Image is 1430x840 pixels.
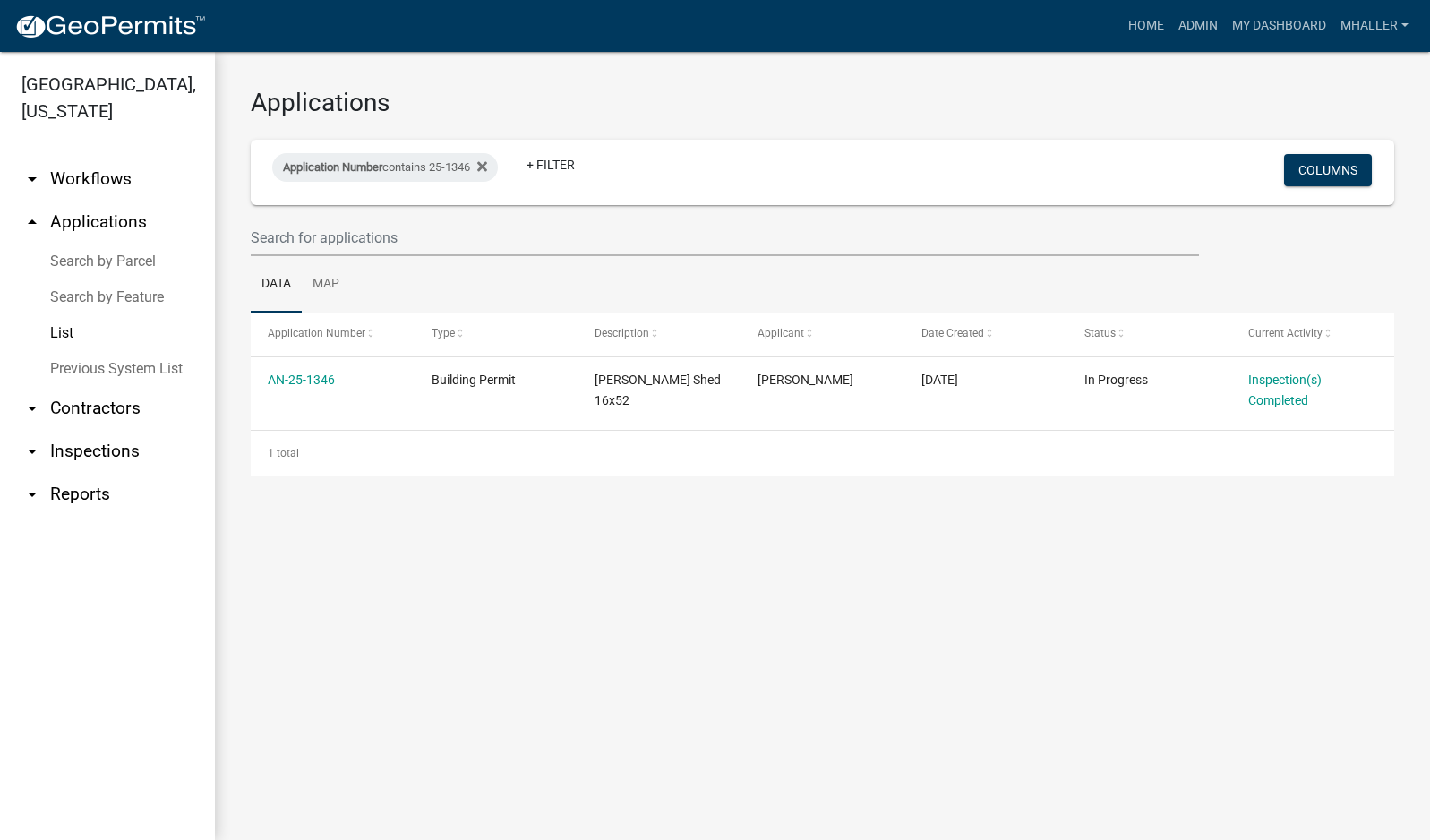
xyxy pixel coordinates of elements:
a: Inspection(s) Completed [1248,373,1322,407]
a: Data [251,256,302,313]
datatable-header-cell: Application Number [251,313,414,356]
a: Admin [1171,9,1225,43]
span: Current Activity [1248,327,1323,339]
span: Application Number [268,327,365,339]
i: arrow_drop_up [21,211,43,233]
i: arrow_drop_down [21,168,43,190]
a: mhaller [1333,9,1416,43]
datatable-header-cell: Current Activity [1231,313,1394,356]
datatable-header-cell: Type [414,313,577,356]
button: Columns [1284,154,1372,186]
datatable-header-cell: Applicant [741,313,903,356]
i: arrow_drop_down [21,484,43,505]
a: AN-25-1346 [268,373,335,387]
a: Home [1121,9,1171,43]
input: Search for applications [251,219,1199,256]
i: arrow_drop_down [21,398,43,419]
span: Application Number [283,160,382,174]
span: Tracy Thompson [758,373,853,387]
span: Yoders Shed 16x52 [595,373,721,407]
h3: Applications [251,88,1394,118]
span: Date Created [921,327,984,339]
span: 07/24/2025 [921,373,958,387]
a: Map [302,256,350,313]
i: arrow_drop_down [21,441,43,462]
span: Status [1084,327,1116,339]
div: 1 total [251,431,1394,476]
datatable-header-cell: Status [1067,313,1230,356]
datatable-header-cell: Description [578,313,741,356]
span: In Progress [1084,373,1148,387]
span: Description [595,327,649,339]
div: contains 25-1346 [272,153,498,182]
datatable-header-cell: Date Created [904,313,1067,356]
span: Applicant [758,327,804,339]
a: + Filter [512,149,589,181]
a: My Dashboard [1225,9,1333,43]
span: Building Permit [432,373,516,387]
span: Type [432,327,455,339]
